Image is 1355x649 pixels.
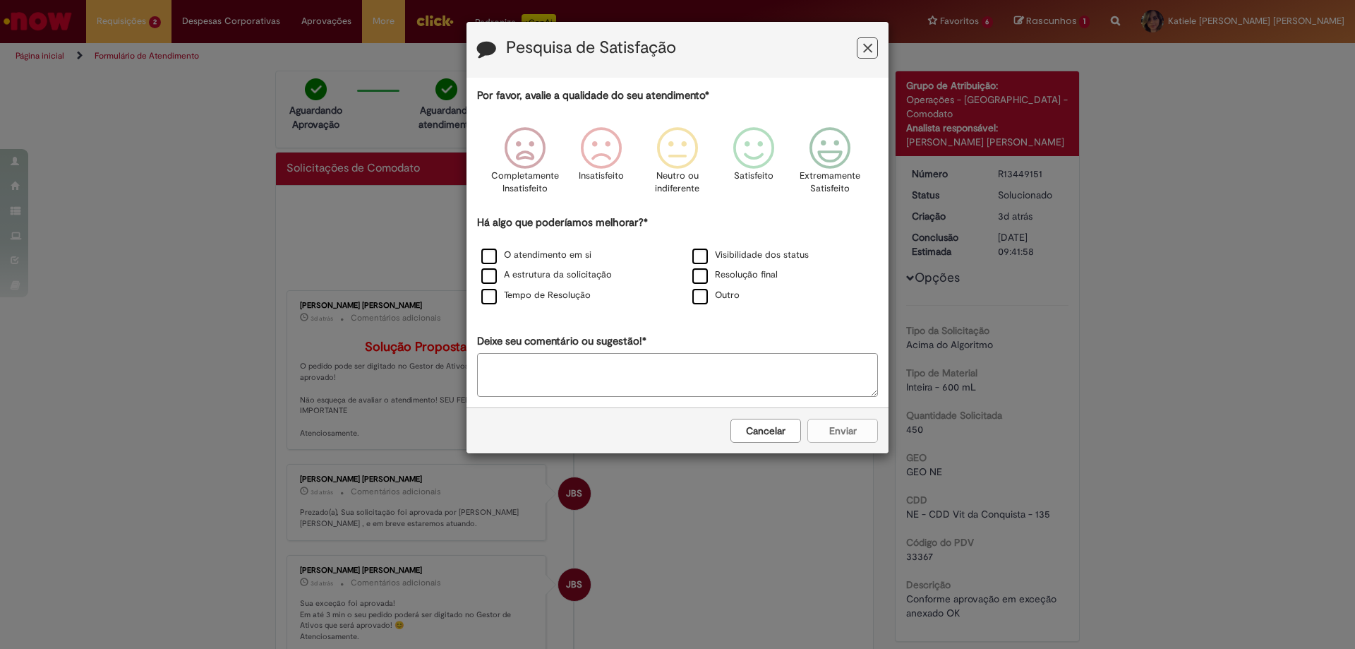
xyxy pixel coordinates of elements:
[481,289,591,302] label: Tempo de Resolução
[491,169,559,196] p: Completamente Insatisfeito
[481,268,612,282] label: A estrutura da solicitação
[488,117,560,213] div: Completamente Insatisfeito
[718,117,790,213] div: Satisfeito
[477,334,646,349] label: Deixe seu comentário ou sugestão!*
[506,39,676,57] label: Pesquisa de Satisfação
[477,215,878,306] div: Há algo que poderíamos melhorar?*
[794,117,866,213] div: Extremamente Satisfeito
[652,169,703,196] p: Neutro ou indiferente
[477,88,709,103] label: Por favor, avalie a qualidade do seu atendimento*
[800,169,860,196] p: Extremamente Satisfeito
[579,169,624,183] p: Insatisfeito
[692,249,809,262] label: Visibilidade dos status
[481,249,591,262] label: O atendimento em si
[692,268,778,282] label: Resolução final
[642,117,713,213] div: Neutro ou indiferente
[734,169,773,183] p: Satisfeito
[730,419,801,443] button: Cancelar
[692,289,740,302] label: Outro
[565,117,637,213] div: Insatisfeito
